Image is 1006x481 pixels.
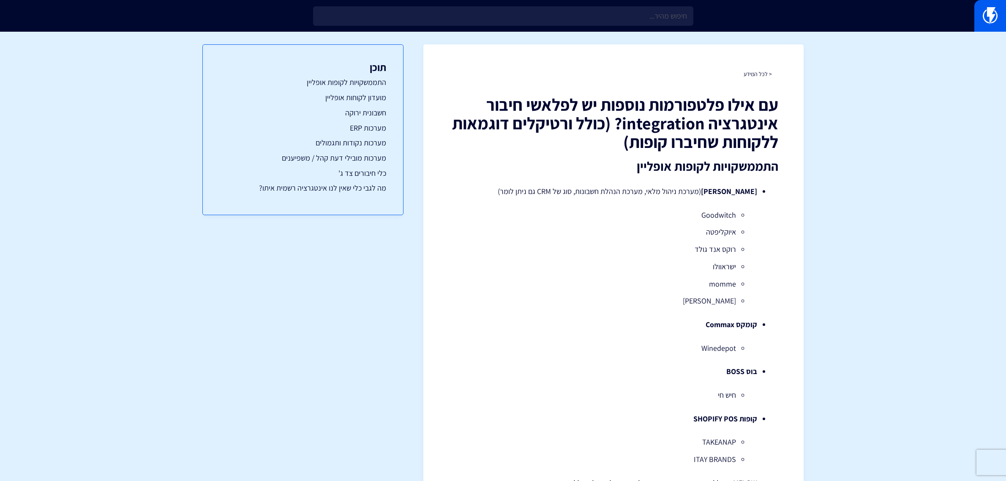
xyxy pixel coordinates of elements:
li: (מערכת ניהול מלאי, מערכת הנהלת חשבונות, סוג של CRM גם ניתן לומר) [470,186,757,306]
li: Goodwitch [491,210,736,221]
a: < לכל המידע [744,70,772,78]
li: ITAY BRANDS [491,454,736,465]
a: מערכות נקודות ותגמולים [220,137,386,148]
li: ישראוולו [491,261,736,272]
a: מערכות מובילי דעת קהל / משפיענים [220,153,386,164]
a: חשבונית ירוקה [220,107,386,118]
a: התממשקויות לקופות אופליין [220,77,386,88]
h1: עם אילו פלטפורמות נוספות יש לפלאשי חיבור אינטגרציה integration? (כולל ורטיקלים דוגמאות ללקוחות שח... [449,95,778,151]
a: מועדון לקוחות אופליין [220,92,386,103]
h3: תוכן [220,62,386,73]
a: כלי חיבורים צד ג' [220,168,386,179]
h2: התממשקויות לקופות אופליין [449,159,778,173]
strong: [PERSON_NAME] [701,186,757,196]
li: Winedepot [491,343,736,354]
a: מה לגבי כלי שאין לנו אינטגרציה רשמית איתו? [220,183,386,194]
li: [PERSON_NAME] [491,295,736,306]
li: momme [491,279,736,290]
li: רוקס אנד גולד [491,244,736,255]
a: מערכות ERP [220,123,386,134]
li: TAKEANAP [491,437,736,448]
strong: קומקס Commax [706,320,757,329]
input: חיפוש מהיר... [313,6,693,26]
li: חיש חי [491,390,736,401]
li: איוקליפטה [491,227,736,238]
strong: בוס BOSS [726,366,757,376]
strong: קופות SHOPIFY POS [693,414,757,424]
